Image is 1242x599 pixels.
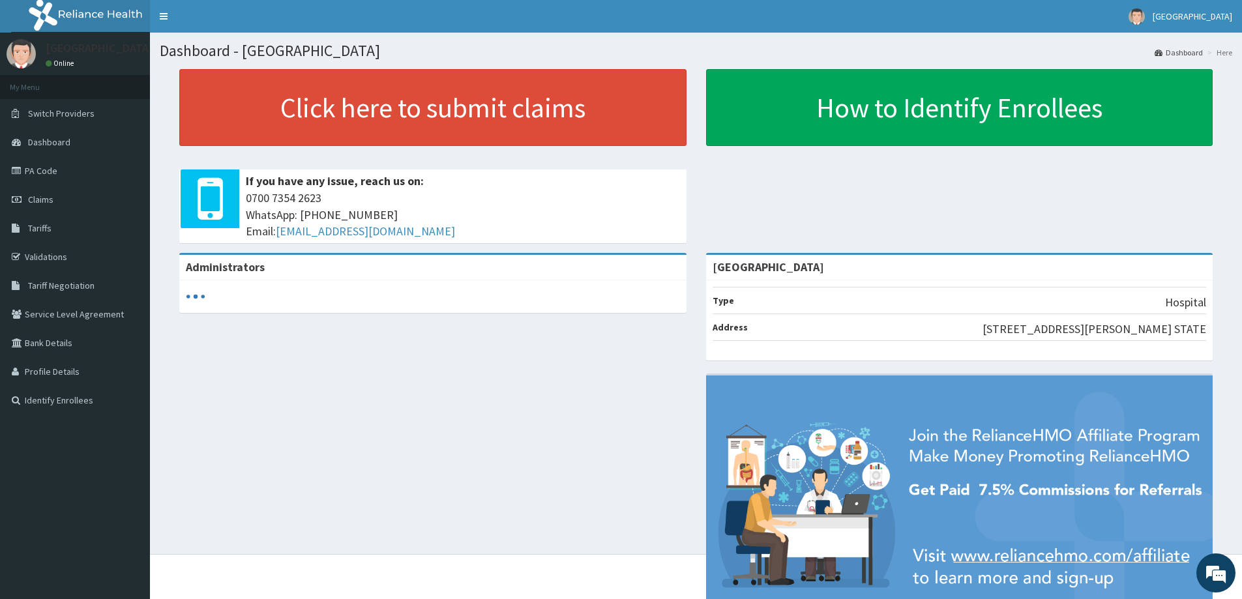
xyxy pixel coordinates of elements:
[7,39,36,68] img: User Image
[276,224,455,239] a: [EMAIL_ADDRESS][DOMAIN_NAME]
[28,280,95,291] span: Tariff Negotiation
[713,259,824,274] strong: [GEOGRAPHIC_DATA]
[713,321,748,333] b: Address
[28,108,95,119] span: Switch Providers
[1153,10,1232,22] span: [GEOGRAPHIC_DATA]
[246,173,424,188] b: If you have any issue, reach us on:
[1165,294,1206,311] p: Hospital
[706,69,1213,146] a: How to Identify Enrollees
[28,194,53,205] span: Claims
[246,190,680,240] span: 0700 7354 2623 WhatsApp: [PHONE_NUMBER] Email:
[1204,47,1232,58] li: Here
[186,287,205,306] svg: audio-loading
[713,295,734,306] b: Type
[28,136,70,148] span: Dashboard
[46,42,153,54] p: [GEOGRAPHIC_DATA]
[983,321,1206,338] p: [STREET_ADDRESS][PERSON_NAME] STATE
[28,222,52,234] span: Tariffs
[1155,47,1203,58] a: Dashboard
[179,69,687,146] a: Click here to submit claims
[46,59,77,68] a: Online
[186,259,265,274] b: Administrators
[160,42,1232,59] h1: Dashboard - [GEOGRAPHIC_DATA]
[1129,8,1145,25] img: User Image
